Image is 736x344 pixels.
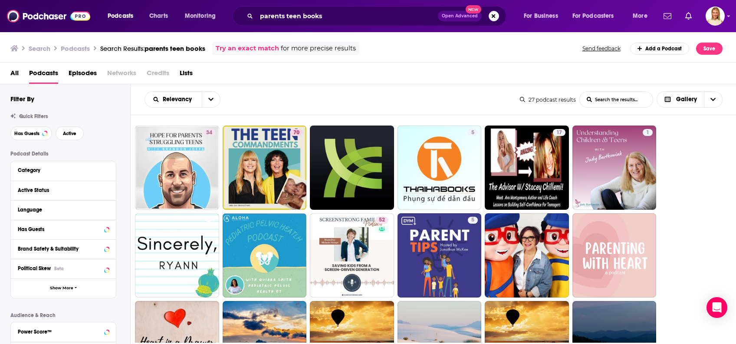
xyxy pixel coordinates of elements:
input: Search podcasts, credits, & more... [256,9,438,23]
span: More [633,10,647,22]
span: Open Advanced [442,14,478,18]
a: 1 [572,126,657,210]
div: Power Score™ [18,329,102,335]
span: 17 [556,129,562,137]
span: Active [63,131,76,136]
button: Choose View [657,91,723,108]
span: 1 [646,129,649,137]
a: Search Results:parents teen books [100,44,205,53]
button: Has Guests [18,224,109,235]
button: Send feedback [580,45,623,52]
button: open menu [627,9,658,23]
h3: Search [29,44,50,53]
a: 5 [468,129,478,136]
button: open menu [202,92,220,107]
span: Monitoring [185,10,216,22]
div: Has Guests [18,226,102,232]
button: Category [18,165,109,175]
a: Charts [144,9,173,23]
button: open menu [145,96,202,103]
div: Active Status [18,187,103,193]
a: Add a Podcast [630,43,690,55]
button: open menu [179,9,227,23]
div: Beta [54,266,64,271]
button: Save [696,43,723,55]
button: Brand Safety & Suitability [18,243,109,254]
a: 70 [223,126,307,210]
a: Podcasts [29,66,58,84]
div: Search Results: [100,44,205,53]
span: For Business [524,10,558,22]
a: 5 [398,126,482,210]
a: 5 [468,217,478,224]
span: Gallery [676,96,697,103]
button: open menu [518,9,569,23]
button: Political SkewBeta [18,263,109,274]
span: 5 [471,216,474,225]
p: Podcast Details [10,151,116,157]
a: 34 [135,126,219,210]
span: 34 [206,129,212,137]
span: Political Skew [18,265,51,271]
span: New [466,5,481,13]
span: for more precise results [281,43,356,53]
a: 34 [203,129,216,136]
span: Credits [147,66,169,84]
div: 27 podcast results [520,96,576,103]
img: User Profile [706,7,725,26]
span: Quick Filters [19,113,48,119]
div: Language [18,207,103,213]
span: Logged in as leannebush [706,7,725,26]
a: 17 [485,126,569,210]
a: Show notifications dropdown [660,9,675,23]
a: 52 [310,213,394,298]
button: Active Status [18,185,109,195]
button: Has Guests [10,126,52,140]
a: Try an exact match [216,43,279,53]
button: Active [56,126,84,140]
a: Show notifications dropdown [682,9,695,23]
div: Brand Safety & Suitability [18,246,102,252]
span: Has Guests [14,131,39,136]
button: open menu [567,9,627,23]
a: 1 [643,129,653,136]
p: Audience & Reach [10,312,116,318]
span: Podcasts [108,10,133,22]
button: Show More [11,278,116,298]
button: open menu [102,9,145,23]
a: 52 [375,217,388,224]
button: Show profile menu [706,7,725,26]
span: For Podcasters [572,10,614,22]
span: 52 [379,216,385,225]
div: Category [18,167,103,173]
img: Podchaser - Follow, Share and Rate Podcasts [7,8,90,24]
h2: Filter By [10,95,34,103]
a: All [10,66,19,84]
span: Charts [149,10,168,22]
span: 5 [471,129,474,137]
span: Networks [107,66,136,84]
a: Lists [180,66,193,84]
span: parents teen books [145,44,205,53]
a: 70 [290,129,303,136]
h2: Choose List sort [145,91,220,108]
h3: Podcasts [61,44,90,53]
div: Search podcasts, credits, & more... [241,6,515,26]
a: 17 [553,129,565,136]
button: Power Score™ [18,326,109,337]
a: 5 [398,213,482,298]
span: 70 [293,129,299,137]
div: Open Intercom Messenger [706,297,727,318]
button: Language [18,204,109,215]
span: Relevancy [163,96,195,103]
a: Episodes [69,66,97,84]
span: Show More [50,286,73,291]
button: Open AdvancedNew [438,11,482,21]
